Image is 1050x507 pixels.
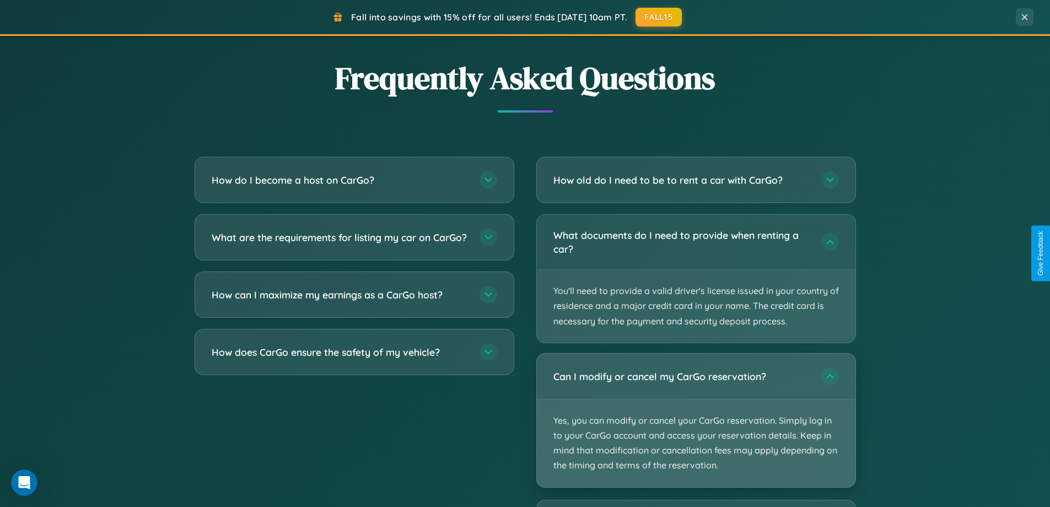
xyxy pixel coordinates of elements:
[537,270,855,343] p: You'll need to provide a valid driver's license issued in your country of residence and a major c...
[11,469,37,496] iframe: Intercom live chat
[553,228,810,255] h3: What documents do I need to provide when renting a car?
[351,12,627,23] span: Fall into savings with 15% off for all users! Ends [DATE] 10am PT.
[212,345,469,359] h3: How does CarGo ensure the safety of my vehicle?
[636,8,682,26] button: FALL15
[537,399,855,487] p: Yes, you can modify or cancel your CarGo reservation. Simply log in to your CarGo account and acc...
[553,173,810,187] h3: How old do I need to be to rent a car with CarGo?
[195,57,856,99] h2: Frequently Asked Questions
[212,231,469,244] h3: What are the requirements for listing my car on CarGo?
[212,173,469,187] h3: How do I become a host on CarGo?
[553,370,810,383] h3: Can I modify or cancel my CarGo reservation?
[1037,231,1044,276] div: Give Feedback
[212,288,469,302] h3: How can I maximize my earnings as a CarGo host?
